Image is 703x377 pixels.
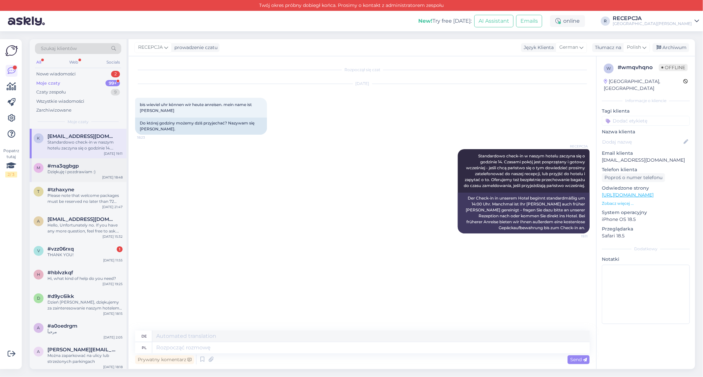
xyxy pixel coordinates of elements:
b: New! [418,18,432,24]
div: [GEOGRAPHIC_DATA][PERSON_NAME] [613,21,692,26]
div: Można zaparkować na ulicy lub strzeżonych parkingach [47,353,123,364]
div: Popatrz tutaj [5,148,17,177]
div: de [142,331,147,342]
span: d [37,296,40,301]
span: v [37,248,40,253]
div: Tłumacz na [592,44,621,51]
span: RECEPCJA [563,144,588,149]
span: Moje czaty [68,119,89,125]
div: [DATE] 21:47 [102,204,123,209]
span: Standardowo check-in w naszym hotelu zaczyna się o godzinie 14. Czasami pokój jest posprzątany i ... [464,153,586,188]
div: online [550,15,585,27]
span: w [607,66,611,71]
span: German [559,44,578,51]
div: 2 [111,71,120,77]
input: Dodać etykietę [602,116,690,126]
div: Standardowo check-in w naszym hotelu zaczyna się o godzinie 14. Czasami pokój jest posprzątany i ... [47,139,123,151]
span: #a0oedrgm [47,323,77,329]
div: Poproś o numer telefonu [602,173,665,182]
div: Czaty zespołu [36,89,66,95]
div: Web [68,58,80,67]
div: [DATE] 19:11 [104,151,123,156]
a: RECEPCJA[GEOGRAPHIC_DATA][PERSON_NAME] [613,16,699,26]
p: Zobacz więcej ... [602,201,690,206]
div: RECEPCJA [613,16,692,21]
p: Notatki [602,256,690,263]
span: a [37,219,40,224]
div: R [601,16,610,26]
div: pl [142,342,147,353]
span: #ma3qgbgp [47,163,79,169]
input: Dodaj nazwę [602,138,682,146]
p: Nazwa klienta [602,128,690,135]
div: [GEOGRAPHIC_DATA], [GEOGRAPHIC_DATA] [604,78,683,92]
div: [DATE] 18:15 [103,311,123,316]
div: Dodatkowy [602,246,690,252]
div: [DATE] 2:05 [103,335,123,340]
div: Język Klienta [521,44,554,51]
p: [EMAIL_ADDRESS][DOMAIN_NAME] [602,157,690,164]
span: afik9999@gmail.com [47,216,116,222]
span: aline.macler@icloud.com [47,347,116,353]
span: #d9yc6ikk [47,293,74,299]
div: Hi, what kind of help do you need? [47,276,123,282]
div: prowadzenie czatu [172,44,218,51]
button: Emails [516,15,542,27]
div: Zarchiwizowane [36,107,72,114]
span: #tzhaxyne [47,187,74,193]
p: Telefon klienta [602,166,690,173]
p: Tagi klienta [602,108,690,115]
span: h [37,272,40,277]
span: Send [570,357,587,363]
div: Moje czaty [36,80,60,87]
span: m [37,165,41,170]
p: Email klienta [602,150,690,157]
div: [DATE] 18:18 [103,364,123,369]
span: a [37,349,40,354]
div: All [35,58,43,67]
div: [DATE] [135,81,590,87]
div: 2 / 3 [5,172,17,177]
div: 99+ [105,80,120,87]
div: Dzień [PERSON_NAME], dziękujemy za zainteresowanie naszym hotelem. Mamy dostępne pokoje w cenie 1... [47,299,123,311]
div: [DATE] 15:32 [103,234,123,239]
span: 18:23 [137,135,162,140]
div: Hello, Unfortunately no. If you have any more question, feel free to ask. Kind regards, [47,222,123,234]
button: AI Assistant [474,15,513,27]
div: [DATE] 11:55 [103,258,123,263]
div: Prywatny komentarz [135,355,194,364]
div: [DATE] 18:48 [102,175,123,180]
div: THANK YOU! [47,252,123,258]
span: #hblvzkqf [47,270,73,276]
p: iPhone OS 18.5 [602,216,690,223]
div: Please note that welcome packages must be reserved no later than 72 hours prior to the planned ar... [47,193,123,204]
span: k [37,136,40,141]
span: Offline [659,64,688,71]
div: [DATE] 19:25 [103,282,123,286]
span: RECEPCJA [138,44,163,51]
p: Safari 18.5 [602,232,690,239]
div: Socials [105,58,121,67]
span: 19:11 [563,234,588,239]
span: a [37,325,40,330]
img: Askly Logo [5,44,18,57]
span: bis wieviel uhr können wir heute anreisen. mein name ist [PERSON_NAME] [140,102,253,113]
div: Nowe wiadomości [36,71,76,77]
div: مرحباً [47,329,123,335]
span: #vzz06rxq [47,246,74,252]
div: Der Check-in in unserem Hotel beginnt standardmäßig um 14:00 Uhr. Manchmal ist Ihr [PERSON_NAME] ... [458,193,590,233]
p: Odwiedzone strony [602,185,690,192]
p: Przeglądarka [602,226,690,232]
div: Try free [DATE]: [418,17,472,25]
div: Rozpoczął się czat [135,67,590,73]
div: # wmqvhqno [618,64,659,71]
div: Do której godziny możemy dziś przyjechać? Nazywam się [PERSON_NAME]. [135,118,267,135]
div: Informacje o kliencie [602,98,690,104]
span: Polish [627,44,641,51]
div: 1 [117,246,123,252]
div: Archiwum [653,43,689,52]
span: kontakt@andrealukas.de [47,133,116,139]
div: Wszystkie wiadomości [36,98,84,105]
span: t [38,189,40,194]
div: 9 [111,89,120,95]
